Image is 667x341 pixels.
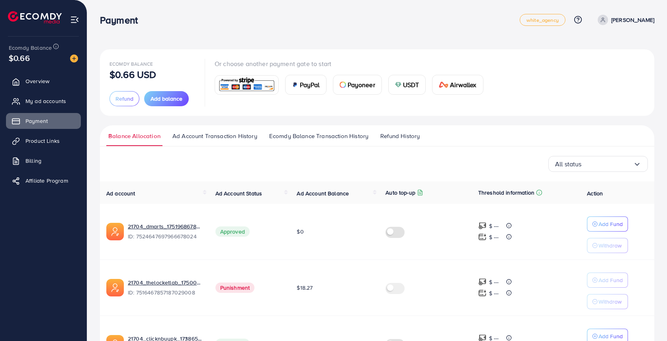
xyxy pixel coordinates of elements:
a: Overview [6,73,81,89]
span: Ad Account Balance [297,189,349,197]
span: white_agency [526,18,559,23]
a: My ad accounts [6,93,81,109]
span: ID: 7524647697966678024 [128,232,203,240]
span: Affiliate Program [25,177,68,185]
div: Search for option [548,156,648,172]
button: Add balance [144,91,189,106]
span: Refund [115,95,133,103]
button: Add Fund [587,273,628,288]
img: card [292,82,298,88]
p: Add Fund [599,219,623,229]
img: menu [70,15,79,24]
p: $ --- [489,232,499,242]
p: Add Fund [599,331,623,341]
p: Auto top-up [385,188,415,197]
img: top-up amount [478,233,487,241]
span: Billing [25,157,41,165]
img: card [395,82,401,88]
span: Refund History [380,132,420,140]
img: top-up amount [478,289,487,297]
a: card [215,75,279,95]
a: cardUSDT [388,75,426,95]
a: Affiliate Program [6,173,81,189]
a: 21704_thelocketlab_1750064069407 [128,279,203,286]
span: PayPal [300,80,320,90]
span: Ecomdy Balance [9,44,52,52]
span: USDT [403,80,419,90]
a: Product Links [6,133,81,149]
p: Add Fund [599,275,623,285]
p: Or choose another payment gate to start [215,59,490,68]
a: white_agency [520,14,565,26]
p: Withdraw [599,241,622,250]
input: Search for option [582,158,633,170]
button: Withdraw [587,238,628,253]
img: ic-ads-acc.e4c84228.svg [106,223,124,240]
span: Airwallex [450,80,476,90]
span: Ecomdy Balance Transaction History [269,132,368,140]
img: image [70,55,78,62]
button: Add Fund [587,216,628,232]
img: card [340,82,346,88]
p: Withdraw [599,297,622,306]
img: top-up amount [478,222,487,230]
span: Product Links [25,137,60,145]
span: Approved [215,226,250,237]
a: cardPayPal [285,75,327,95]
p: $ --- [489,221,499,231]
span: Ecomdy Balance [110,60,153,67]
button: Refund [110,91,139,106]
a: cardAirwallex [432,75,483,95]
span: $18.27 [297,284,313,292]
p: $ --- [489,288,499,298]
span: Overview [25,77,49,85]
span: Ad Account Status [215,189,262,197]
span: ID: 7516467857187029008 [128,288,203,296]
span: $0 [297,228,303,236]
img: card [439,82,448,88]
p: $ --- [489,277,499,287]
span: All status [555,158,582,170]
img: logo [8,11,62,23]
span: Ad Account Transaction History [172,132,257,140]
div: <span class='underline'>21704_dmarts_1751968678379</span></br>7524647697966678024 [128,222,203,241]
button: Withdraw [587,294,628,309]
span: Payment [25,117,48,125]
img: card [217,76,276,94]
span: $0.66 [9,52,30,64]
p: [PERSON_NAME] [611,15,654,25]
span: Action [587,189,603,197]
a: 21704_dmarts_1751968678379 [128,222,203,230]
span: Balance Allocation [108,132,160,140]
div: <span class='underline'>21704_thelocketlab_1750064069407</span></br>7516467857187029008 [128,279,203,297]
a: Payment [6,113,81,129]
p: Threshold information [478,188,534,197]
span: My ad accounts [25,97,66,105]
h3: Payment [100,14,144,26]
p: $0.66 USD [110,70,156,79]
span: Punishment [215,283,255,293]
span: Payoneer [348,80,375,90]
span: Ad account [106,189,135,197]
a: cardPayoneer [333,75,382,95]
span: Add balance [151,95,182,103]
iframe: Chat [633,305,661,335]
img: ic-ads-acc.e4c84228.svg [106,279,124,296]
a: [PERSON_NAME] [595,15,654,25]
a: Billing [6,153,81,169]
img: top-up amount [478,278,487,286]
